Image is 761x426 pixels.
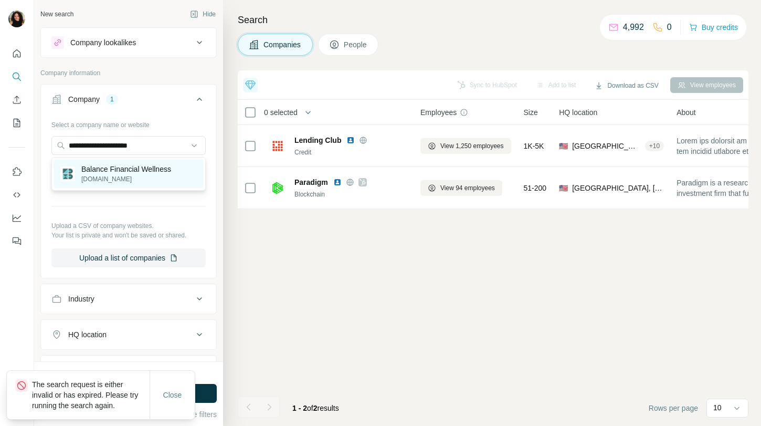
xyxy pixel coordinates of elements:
p: 0 [667,21,672,34]
button: View 1,250 employees [420,138,511,154]
div: 1 [106,95,118,104]
span: 1 - 2 [292,404,307,412]
div: Company [68,94,100,105]
span: View 94 employees [440,183,495,193]
div: 2000 search results remaining [87,368,171,378]
img: Avatar [8,11,25,27]
button: Use Surfe on LinkedIn [8,162,25,181]
button: Company1 [41,87,216,116]
div: Select a company name or website [51,116,206,130]
span: Employees [420,107,457,118]
img: Logo of Lending Club [269,138,286,154]
img: Balance Financial Wellness [60,167,75,181]
button: Quick start [8,44,25,63]
button: Feedback [8,232,25,251]
p: Company information [40,68,217,78]
button: My lists [8,113,25,132]
button: Close [156,386,189,404]
button: Enrich CSV [8,90,25,109]
div: Industry [68,294,94,304]
button: Annual revenue ($) [41,358,216,383]
h4: Search [238,13,748,27]
span: 51-200 [524,183,547,193]
p: 4,992 [623,21,644,34]
p: Upload a CSV of company websites. [51,221,206,231]
span: of [307,404,313,412]
button: Buy credits [689,20,738,35]
button: Download as CSV [587,78,665,93]
span: 2 [313,404,318,412]
p: 10 [713,402,722,413]
span: 0 selected [264,107,298,118]
button: Use Surfe API [8,185,25,204]
div: + 10 [645,141,664,151]
span: View 1,250 employees [440,141,504,151]
button: Upload a list of companies [51,248,206,267]
span: Close [163,390,182,400]
p: Your list is private and won't be saved or shared. [51,231,206,240]
div: New search [40,9,73,19]
span: Size [524,107,538,118]
div: Company lookalikes [70,37,136,48]
div: Credit [294,148,408,157]
div: HQ location [68,329,107,340]
span: Rows per page [649,403,698,413]
img: LinkedIn logo [333,178,342,186]
span: [GEOGRAPHIC_DATA], [US_STATE] [572,141,641,151]
span: 🇺🇸 [559,183,568,193]
span: HQ location [559,107,597,118]
span: Paradigm [294,177,328,188]
button: View 94 employees [420,180,502,196]
div: Blockchain [294,190,408,199]
span: 1K-5K [524,141,544,151]
img: LinkedIn logo [346,136,355,144]
button: Hide [183,6,223,22]
span: results [292,404,339,412]
span: People [344,39,368,50]
p: [DOMAIN_NAME] [81,174,171,184]
img: Logo of Paradigm [269,180,286,196]
button: Search [8,67,25,86]
span: [GEOGRAPHIC_DATA], [US_STATE] [572,183,664,193]
p: The search request is either invalid or has expired. Please try running the search again. [32,379,150,411]
span: Lending Club [294,135,341,146]
button: HQ location [41,322,216,347]
button: Industry [41,286,216,311]
button: Company lookalikes [41,30,216,55]
span: 🇺🇸 [559,141,568,151]
span: About [677,107,696,118]
button: Dashboard [8,209,25,227]
p: Balance Financial Wellness [81,164,171,174]
span: Companies [263,39,302,50]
